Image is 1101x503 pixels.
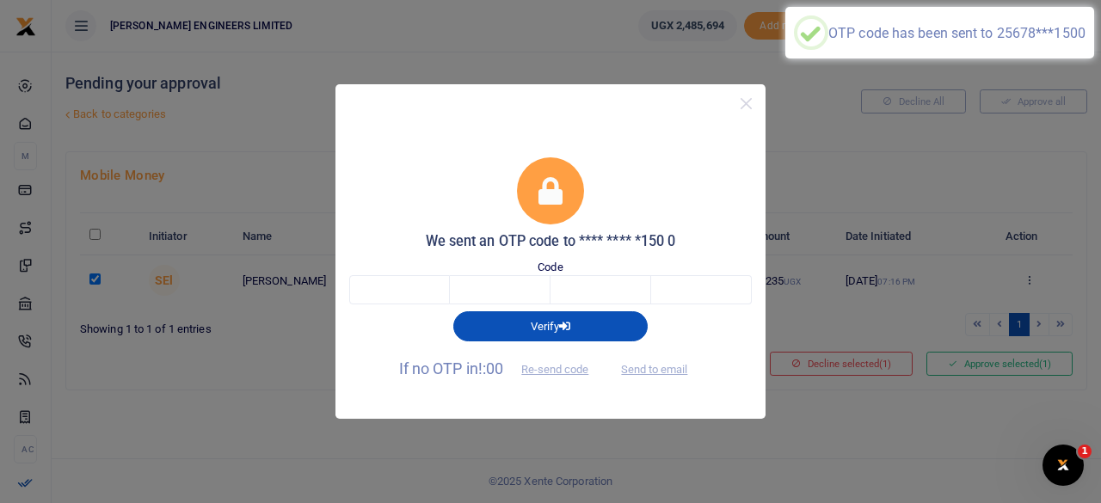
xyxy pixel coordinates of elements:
[538,259,563,276] label: Code
[1043,445,1084,486] iframe: Intercom live chat
[399,359,604,377] span: If no OTP in
[478,359,503,377] span: !:00
[828,25,1086,41] div: OTP code has been sent to 25678***1500
[734,91,759,116] button: Close
[453,311,648,340] button: Verify
[1078,445,1092,458] span: 1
